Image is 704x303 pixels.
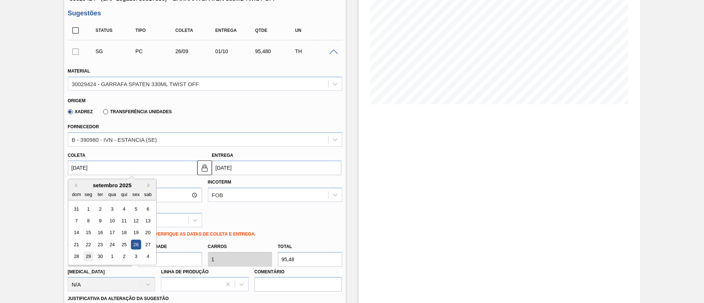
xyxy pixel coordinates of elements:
label: Coleta [68,153,85,158]
div: Choose segunda-feira, 8 de setembro de 2025 [83,216,93,226]
div: qui [119,189,129,199]
div: qua [107,189,117,199]
label: Justificativa da Alteração da Sugestão [68,296,169,301]
div: TH [293,48,338,54]
div: Choose quinta-feira, 11 de setembro de 2025 [119,216,129,226]
div: Qtde [253,28,298,33]
div: Choose domingo, 28 de setembro de 2025 [71,252,81,262]
div: Tipo [133,28,178,33]
div: Choose terça-feira, 2 de setembro de 2025 [95,204,105,214]
div: Choose sexta-feira, 3 de outubro de 2025 [131,252,141,262]
div: Choose quarta-feira, 1 de outubro de 2025 [107,252,117,262]
div: 95,480 [253,48,298,54]
div: seg [83,189,93,199]
div: Status [94,28,138,33]
div: Choose sexta-feira, 19 de setembro de 2025 [131,228,141,238]
label: TRANSIT TIME ALTERADO. POR FAVOR, VERIFIQUE AS DATAS DE COLETA E ENTREGA. [69,232,256,237]
div: Choose quarta-feira, 24 de setembro de 2025 [107,240,117,250]
button: Previous Month [72,183,77,188]
div: Choose domingo, 31 de agosto de 2025 [71,204,81,214]
div: Choose sexta-feira, 5 de setembro de 2025 [131,204,141,214]
div: sex [131,189,141,199]
label: Incoterm [208,180,231,185]
label: Fornecedor [68,124,99,129]
label: Entrega [212,153,234,158]
label: Origem [68,98,86,103]
div: Choose segunda-feira, 15 de setembro de 2025 [83,228,93,238]
div: Choose quarta-feira, 3 de setembro de 2025 [107,204,117,214]
img: locked [200,163,209,172]
div: Choose sábado, 27 de setembro de 2025 [143,240,153,250]
label: Carros [208,244,227,249]
div: sab [143,189,153,199]
div: Choose terça-feira, 9 de setembro de 2025 [95,216,105,226]
div: Choose quinta-feira, 2 de outubro de 2025 [119,252,129,262]
label: Transferência Unidades [103,109,172,114]
div: ter [95,189,105,199]
div: 30029424 - GARRAFA SPATEN 330ML TWIST OFF [72,81,199,87]
div: Choose sábado, 4 de outubro de 2025 [143,252,153,262]
div: Choose quarta-feira, 10 de setembro de 2025 [107,216,117,226]
div: Choose sábado, 13 de setembro de 2025 [143,216,153,226]
div: Choose sábado, 6 de setembro de 2025 [143,204,153,214]
div: Entrega [213,28,258,33]
div: UN [293,28,338,33]
div: Choose domingo, 7 de setembro de 2025 [71,216,81,226]
div: Choose domingo, 14 de setembro de 2025 [71,228,81,238]
div: Choose quinta-feira, 4 de setembro de 2025 [119,204,129,214]
button: locked [197,160,212,175]
div: FOB [212,192,223,198]
label: Comentário [254,267,342,277]
div: setembro 2025 [68,182,156,188]
div: Choose quinta-feira, 25 de setembro de 2025 [119,240,129,250]
label: [MEDICAL_DATA] [68,269,105,274]
label: Material [68,69,90,74]
div: Choose sexta-feira, 12 de setembro de 2025 [131,216,141,226]
div: Choose sexta-feira, 26 de setembro de 2025 [131,240,141,250]
div: 26/09/2025 [173,48,218,54]
div: Choose segunda-feira, 1 de setembro de 2025 [83,204,93,214]
div: month 2025-09 [70,203,154,262]
div: Choose quinta-feira, 18 de setembro de 2025 [119,228,129,238]
h3: Sugestões [68,10,342,17]
div: Sugestão Criada [94,48,138,54]
div: Choose quarta-feira, 17 de setembro de 2025 [107,228,117,238]
div: Choose domingo, 21 de setembro de 2025 [71,240,81,250]
label: Linha de Produção [161,269,209,274]
button: Next Month [147,183,153,188]
div: Choose sábado, 20 de setembro de 2025 [143,228,153,238]
div: Choose terça-feira, 16 de setembro de 2025 [95,228,105,238]
input: dd/mm/yyyy [68,160,197,175]
div: Choose segunda-feira, 22 de setembro de 2025 [83,240,93,250]
div: Pedido de Compra [133,48,178,54]
div: B - 390980 - IVN - ESTANCIA (SE) [72,136,157,143]
div: Choose segunda-feira, 29 de setembro de 2025 [83,252,93,262]
label: Hora Entrega [68,177,202,188]
label: Total [278,244,292,249]
div: Choose terça-feira, 30 de setembro de 2025 [95,252,105,262]
div: dom [71,189,81,199]
label: Xadrez [68,109,93,114]
div: Coleta [173,28,218,33]
div: 01/10/2025 [213,48,258,54]
input: dd/mm/yyyy [212,160,341,175]
div: Choose terça-feira, 23 de setembro de 2025 [95,240,105,250]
